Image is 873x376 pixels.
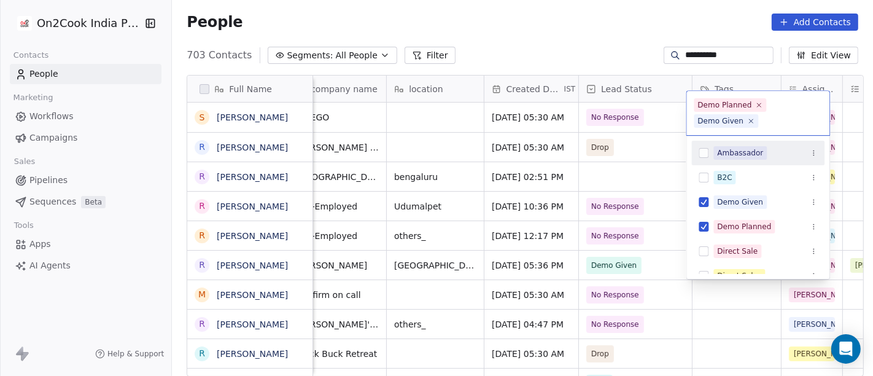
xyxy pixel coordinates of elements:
[718,221,772,232] div: Demo Planned
[718,246,758,257] div: Direct Sale
[698,100,752,111] div: Demo Planned
[718,270,762,281] div: Direct Sales
[718,197,764,208] div: Demo Given
[698,116,744,127] div: Demo Given
[718,172,732,183] div: B2C
[718,147,764,159] div: Ambassador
